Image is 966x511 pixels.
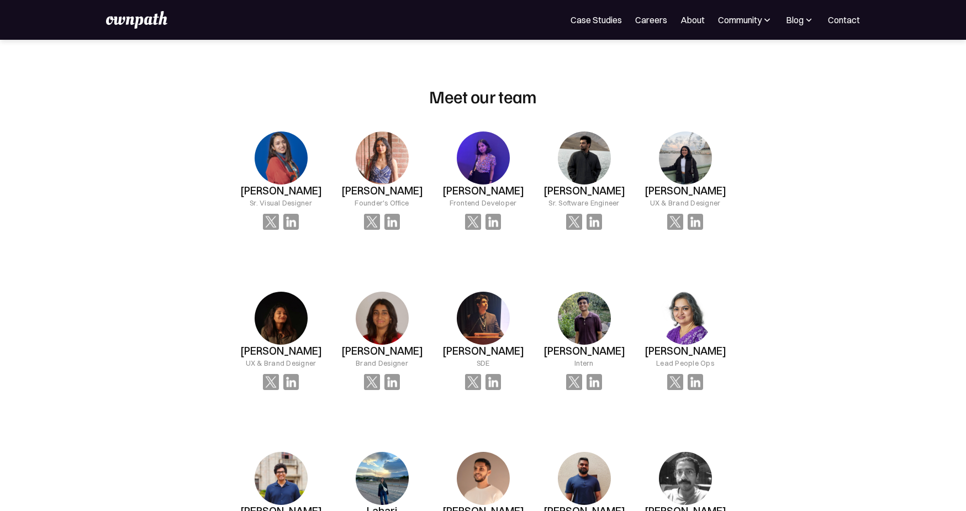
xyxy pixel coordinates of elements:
a: Case Studies [571,13,622,27]
div: Community [718,13,762,27]
div: UX & Brand Designer [246,357,316,368]
a: Contact [828,13,860,27]
div: Founder's Office [355,197,409,208]
div: Blog [786,13,815,27]
div: Blog [786,13,804,27]
h3: [PERSON_NAME] [543,345,625,357]
div: UX & Brand Designer [650,197,721,208]
a: About [680,13,705,27]
h3: [PERSON_NAME] [645,345,726,357]
a: Careers [635,13,667,27]
div: Lead People Ops [656,357,714,368]
h3: [PERSON_NAME] [543,185,625,197]
h3: [PERSON_NAME] [442,345,524,357]
div: Sr. Visual Designer [250,197,312,208]
div: Brand Designer [356,357,408,368]
div: Community [718,13,773,27]
h3: [PERSON_NAME] [442,185,524,197]
h3: [PERSON_NAME] [240,345,322,357]
div: Frontend Developer [450,197,517,208]
h3: [PERSON_NAME] [240,185,322,197]
div: Intern [574,357,594,368]
div: SDE [477,357,490,368]
h3: [PERSON_NAME] [341,345,423,357]
h3: [PERSON_NAME] [341,185,423,197]
div: Sr. Software Engineer [548,197,619,208]
h2: Meet our team [429,86,537,107]
h3: [PERSON_NAME] [645,185,726,197]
